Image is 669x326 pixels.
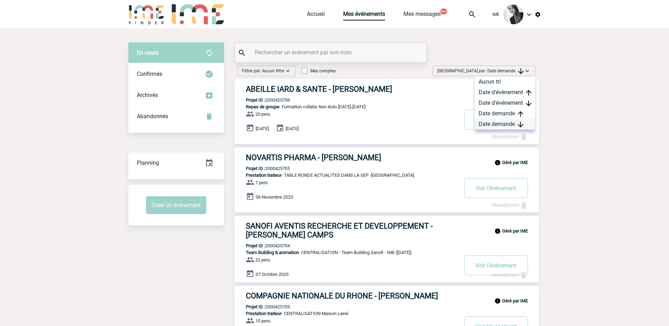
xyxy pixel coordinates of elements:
img: arrow_downward.png [518,122,523,127]
p: - CENTRALISATION - Team Building Sanofi - IME ([DATE]) [235,250,457,255]
span: Prestation traiteur [246,173,281,178]
div: Date demande [475,108,535,119]
p: 2000425706 [235,97,290,103]
p: 2000425704 [235,243,290,248]
a: Mes messages [403,11,441,20]
img: arrow_upward.png [526,90,531,96]
span: Confirmés [137,71,162,77]
b: Géré par IME [502,228,528,234]
div: Retrouvez ici tous vos événements organisés par date et état d'avancement [128,152,224,174]
a: COMPAGNIE NATIONALE DU RHONE - [PERSON_NAME] [235,291,539,300]
span: Abandonnés [137,113,168,120]
div: Date d'événement [475,87,535,98]
p: 2000425703 [235,304,290,309]
span: En cours [137,49,158,56]
span: Archivés [137,92,158,98]
span: 06 Novembre 2025 [256,194,293,200]
span: Team Building & animation [246,250,299,255]
a: Abandonner [491,272,528,278]
button: Voir l'événement [464,110,528,129]
a: Planning [128,152,224,173]
p: - Formation collabs Non Auto [DATE]-[DATE] [235,104,457,109]
h3: COMPAGNIE NATIONALE DU RHONE - [PERSON_NAME] [246,291,457,300]
img: info_black_24dp.svg [494,298,501,304]
span: Repas de groupe [246,104,279,109]
h3: SANOFI AVENTIS RECHERCHE ET DEVELOPPEMENT - [PERSON_NAME] CAMPS [246,222,457,239]
img: baseline_expand_more_white_24dp-b.png [524,67,531,74]
p: 2000425705 [235,166,290,171]
p: - TABLE RONDE ACTUALITES DANS LA SEP -[GEOGRAPHIC_DATA] [235,173,457,178]
h3: ABEILLE IARD & SANTE - [PERSON_NAME] [246,85,457,93]
a: NOVARTIS PHARMA - [PERSON_NAME] [235,153,539,162]
a: Mes événements [343,11,385,20]
span: 10 pers. [255,318,271,324]
b: Projet ID : [246,166,265,171]
span: Prestation traiteur [246,311,281,316]
div: Retrouvez ici tous vos évènements avant confirmation [128,42,224,64]
b: Géré par IME [502,160,528,165]
img: arrow_downward.png [518,68,524,74]
img: info_black_24dp.svg [494,159,501,166]
button: 99+ [440,8,447,14]
a: ABEILLE IARD & SANTE - [PERSON_NAME] [235,85,539,93]
span: Planning [137,159,159,166]
span: [GEOGRAPHIC_DATA] par : [437,67,524,74]
div: Retrouvez ici tous les événements que vous avez décidé d'archiver [128,85,224,106]
b: Projet ID : [246,97,265,103]
div: Date demande [475,119,535,129]
h3: NOVARTIS PHARMA - [PERSON_NAME] [246,153,457,162]
b: Projet ID : [246,304,265,309]
a: Accueil [307,11,325,20]
b: Projet ID : [246,243,265,248]
img: IME-Finder [128,4,165,24]
span: IME [492,12,499,17]
div: Aucun tri [475,77,535,87]
input: Rechercher un événement par son nom [253,47,410,58]
div: Retrouvez ici tous vos événements annulés [128,106,224,127]
img: 101050-0.jpg [504,5,523,24]
img: arrow_downward.png [526,101,531,106]
span: [DATE] [256,126,269,131]
div: Date d'événement [475,98,535,108]
button: Voir l'événement [464,178,528,198]
span: 7 pers. [255,180,269,185]
img: baseline_expand_more_white_24dp-b.png [284,67,291,74]
span: [DATE] [286,126,299,131]
span: 22 pers. [255,257,271,262]
img: info_black_24dp.svg [494,228,501,234]
b: Géré par IME [502,298,528,303]
span: Aucun filtre [262,68,284,73]
p: - CENTRALISATION Maison Lainé [235,311,457,316]
a: Abandonner [491,133,528,140]
button: Voir l'événement [464,255,528,275]
span: 20 pers. [255,111,271,117]
button: Créer un événement [146,196,206,214]
span: 07 Octobre 2025 [256,272,288,277]
a: SANOFI AVENTIS RECHERCHE ET DEVELOPPEMENT - [PERSON_NAME] CAMPS [235,222,539,239]
label: Mes comptes [302,68,336,73]
span: Filtrer par : [242,67,284,74]
a: Abandonner [491,202,528,208]
span: Date demande [487,68,524,73]
img: arrow_upward.png [518,111,523,117]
